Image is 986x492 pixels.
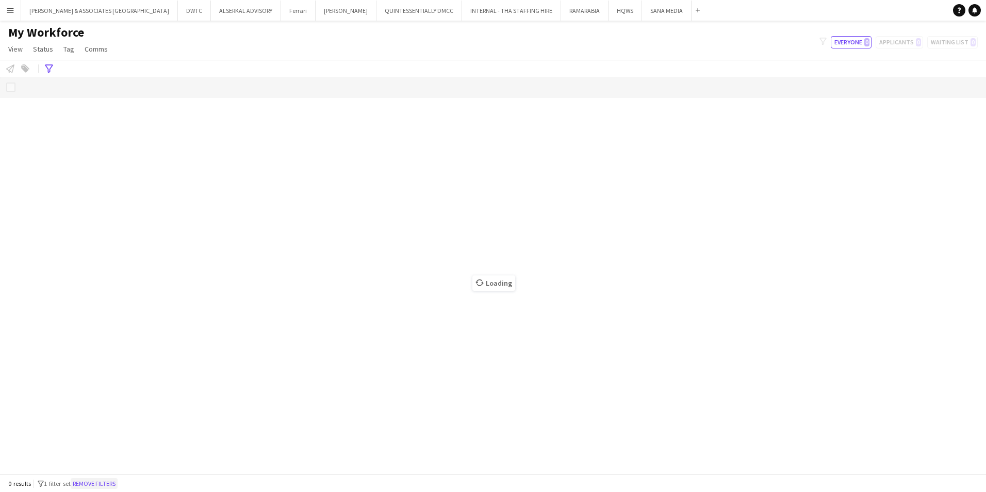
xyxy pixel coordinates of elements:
span: 0 [864,38,869,46]
button: QUINTESSENTIALLY DMCC [376,1,462,21]
a: Tag [59,42,78,56]
span: My Workforce [8,25,84,40]
app-action-btn: Advanced filters [43,62,55,75]
a: Comms [80,42,112,56]
button: [PERSON_NAME] & ASSOCIATES [GEOGRAPHIC_DATA] [21,1,178,21]
button: RAMARABIA [561,1,609,21]
button: [PERSON_NAME] [316,1,376,21]
button: Remove filters [71,478,118,489]
button: DWTC [178,1,211,21]
span: Tag [63,44,74,54]
button: HQWS [609,1,642,21]
span: View [8,44,23,54]
a: View [4,42,27,56]
a: Status [29,42,57,56]
button: INTERNAL - THA STAFFING HIRE [462,1,561,21]
span: 1 filter set [44,480,71,487]
span: Loading [472,275,515,291]
button: SANA MEDIA [642,1,692,21]
span: Comms [85,44,108,54]
button: Ferrari [281,1,316,21]
button: ALSERKAL ADVISORY [211,1,281,21]
span: Status [33,44,53,54]
button: Everyone0 [831,36,872,48]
